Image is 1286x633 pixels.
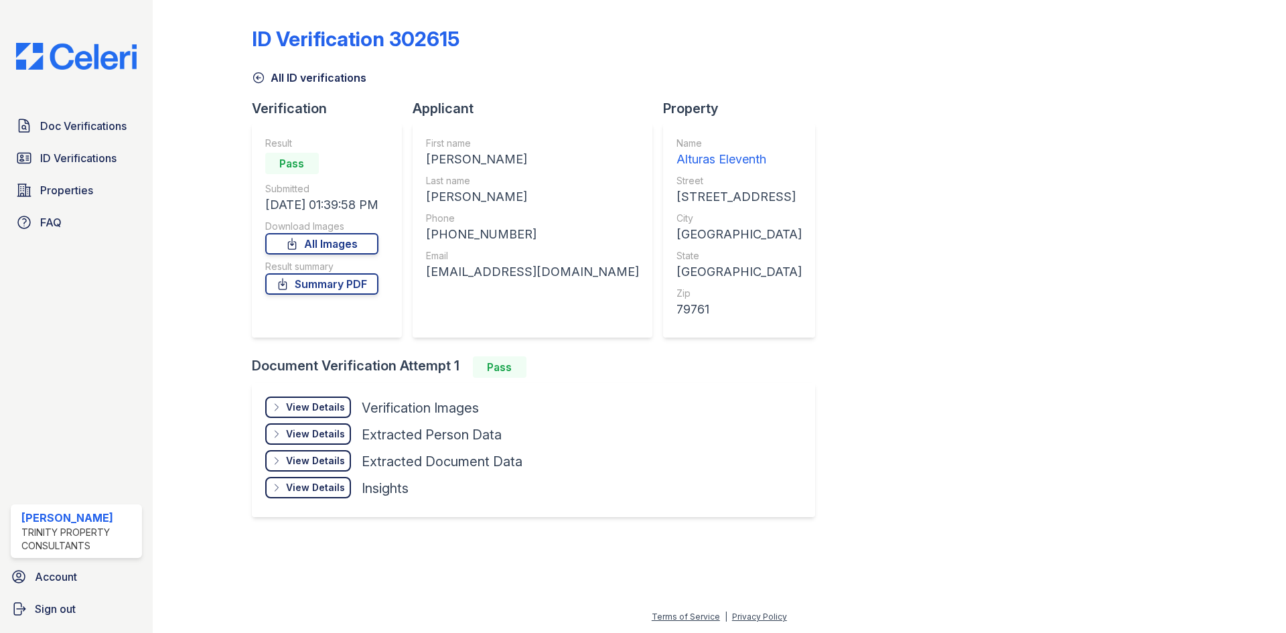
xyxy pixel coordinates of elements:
div: Verification [252,99,413,118]
div: Property [663,99,826,118]
div: [PERSON_NAME] [426,150,639,169]
span: Properties [40,182,93,198]
div: Download Images [265,220,378,233]
img: CE_Logo_Blue-a8612792a0a2168367f1c8372b55b34899dd931a85d93a1a3d3e32e68fde9ad4.png [5,43,147,70]
div: View Details [286,427,345,441]
div: [GEOGRAPHIC_DATA] [676,263,802,281]
div: Submitted [265,182,378,196]
div: Trinity Property Consultants [21,526,137,553]
a: Properties [11,177,142,204]
a: Terms of Service [652,612,720,622]
div: First name [426,137,639,150]
div: State [676,249,802,263]
a: Doc Verifications [11,113,142,139]
div: [PERSON_NAME] [426,188,639,206]
div: Extracted Person Data [362,425,502,444]
a: ID Verifications [11,145,142,171]
div: Result summary [265,260,378,273]
div: [DATE] 01:39:58 PM [265,196,378,214]
span: Doc Verifications [40,118,127,134]
a: FAQ [11,209,142,236]
div: 79761 [676,300,802,319]
div: Email [426,249,639,263]
div: Verification Images [362,399,479,417]
div: Alturas Eleventh [676,150,802,169]
div: ID Verification 302615 [252,27,459,51]
div: Pass [265,153,319,174]
div: [EMAIL_ADDRESS][DOMAIN_NAME] [426,263,639,281]
a: Summary PDF [265,273,378,295]
div: Last name [426,174,639,188]
span: FAQ [40,214,62,230]
a: All ID verifications [252,70,366,86]
span: ID Verifications [40,150,117,166]
div: View Details [286,454,345,468]
div: Applicant [413,99,663,118]
div: View Details [286,401,345,414]
div: | [725,612,727,622]
a: Name Alturas Eleventh [676,137,802,169]
div: [STREET_ADDRESS] [676,188,802,206]
div: City [676,212,802,225]
div: Street [676,174,802,188]
div: Insights [362,479,409,498]
div: Name [676,137,802,150]
div: Phone [426,212,639,225]
span: Sign out [35,601,76,617]
div: [GEOGRAPHIC_DATA] [676,225,802,244]
div: Zip [676,287,802,300]
span: Account [35,569,77,585]
div: Result [265,137,378,150]
a: Privacy Policy [732,612,787,622]
a: All Images [265,233,378,255]
div: Extracted Document Data [362,452,522,471]
div: Pass [473,356,526,378]
a: Account [5,563,147,590]
div: Document Verification Attempt 1 [252,356,826,378]
a: Sign out [5,595,147,622]
div: View Details [286,481,345,494]
div: [PHONE_NUMBER] [426,225,639,244]
div: [PERSON_NAME] [21,510,137,526]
